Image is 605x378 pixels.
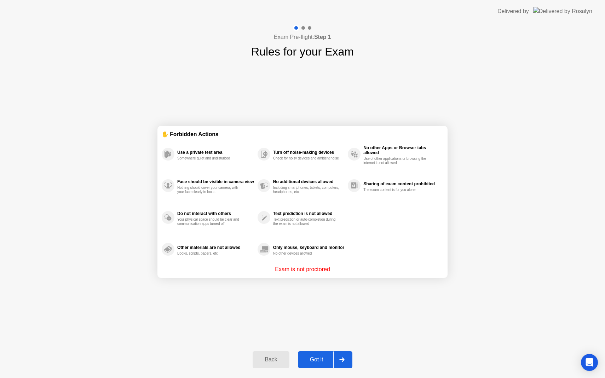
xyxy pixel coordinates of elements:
[177,179,254,184] div: Face should be visible in camera view
[274,33,331,41] h4: Exam Pre-flight:
[273,251,340,256] div: No other devices allowed
[255,356,287,363] div: Back
[363,145,440,155] div: No other Apps or Browser tabs allowed
[273,179,344,184] div: No additional devices allowed
[275,265,330,274] p: Exam is not proctored
[162,130,443,138] div: ✋ Forbidden Actions
[251,43,354,60] h1: Rules for your Exam
[273,186,340,194] div: Including smartphones, tablets, computers, headphones, etc.
[273,211,344,216] div: Text prediction is not allowed
[177,211,254,216] div: Do not interact with others
[298,351,352,368] button: Got it
[314,34,331,40] b: Step 1
[300,356,333,363] div: Got it
[177,217,244,226] div: Your physical space should be clear and communication apps turned off
[581,354,598,371] div: Open Intercom Messenger
[253,351,289,368] button: Back
[273,156,340,161] div: Check for noisy devices and ambient noise
[273,150,344,155] div: Turn off noise-making devices
[177,245,254,250] div: Other materials are not allowed
[363,181,440,186] div: Sharing of exam content prohibited
[177,150,254,155] div: Use a private test area
[273,217,340,226] div: Text prediction or auto-completion during the exam is not allowed
[273,245,344,250] div: Only mouse, keyboard and monitor
[177,156,244,161] div: Somewhere quiet and undisturbed
[363,188,430,192] div: The exam content is for you alone
[363,157,430,165] div: Use of other applications or browsing the internet is not allowed
[177,186,244,194] div: Nothing should cover your camera, with your face clearly in focus
[177,251,244,256] div: Books, scripts, papers, etc
[533,7,592,15] img: Delivered by Rosalyn
[497,7,529,16] div: Delivered by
